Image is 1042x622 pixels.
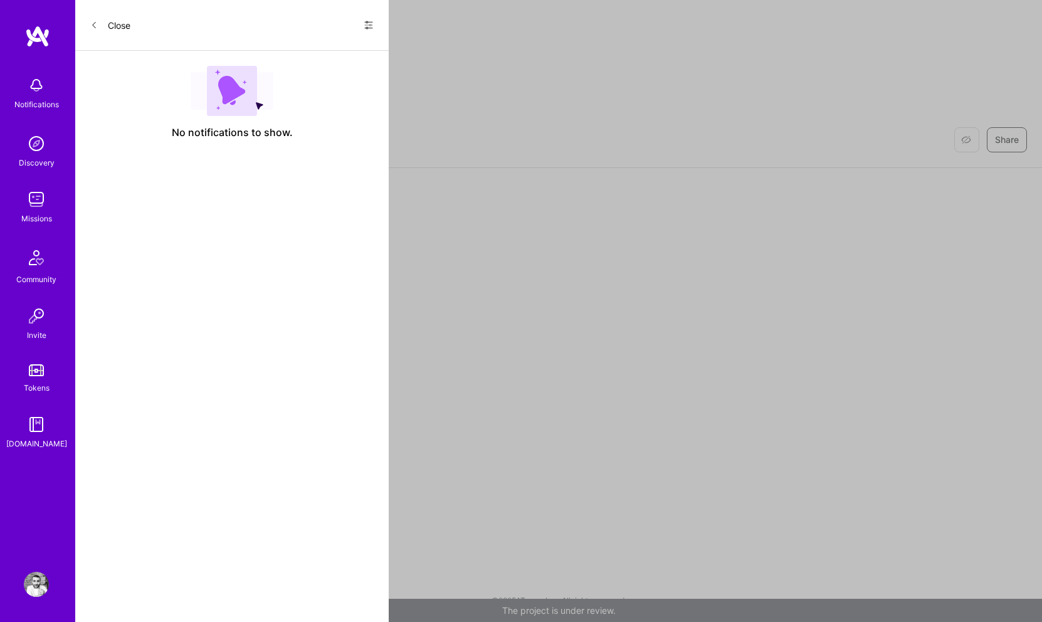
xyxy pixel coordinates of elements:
div: Missions [21,212,52,225]
img: User Avatar [24,572,49,597]
img: tokens [29,364,44,376]
div: [DOMAIN_NAME] [6,437,67,450]
div: Community [16,273,56,286]
button: Close [90,15,130,35]
div: Tokens [24,381,50,394]
span: No notifications to show. [172,126,293,139]
a: User Avatar [21,572,52,597]
div: Invite [27,329,46,342]
div: Discovery [19,156,55,169]
img: teamwork [24,187,49,212]
img: empty [191,66,273,116]
img: Invite [24,303,49,329]
img: guide book [24,412,49,437]
img: discovery [24,131,49,156]
img: Community [21,243,51,273]
img: logo [25,25,50,48]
